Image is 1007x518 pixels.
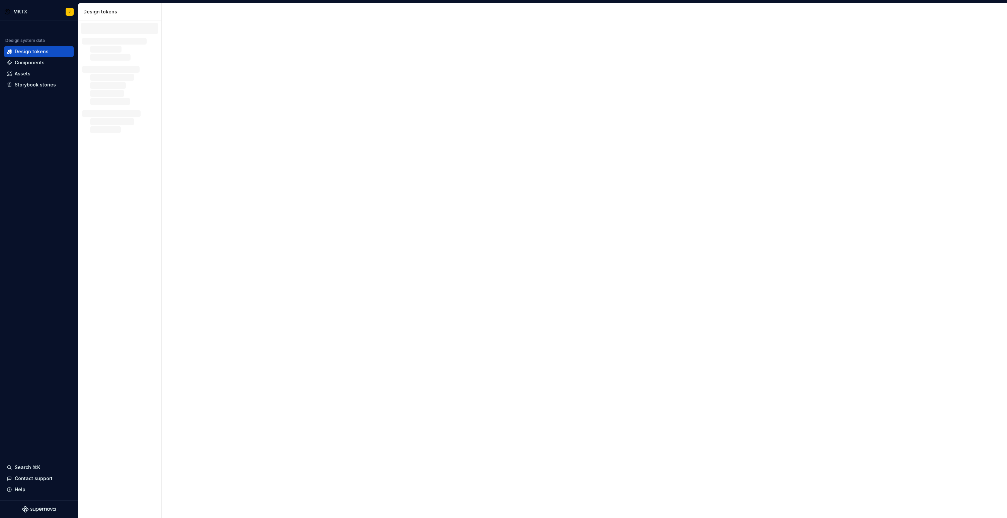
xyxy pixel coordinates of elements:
div: Storybook stories [15,81,56,88]
div: Design system data [5,38,45,43]
div: MKTX [13,8,27,15]
div: Contact support [15,475,53,482]
a: Assets [4,68,74,79]
div: Design tokens [83,8,159,15]
svg: Supernova Logo [22,506,56,513]
div: Search ⌘K [15,464,40,471]
div: Design tokens [15,48,49,55]
a: Components [4,57,74,68]
button: Contact support [4,473,74,484]
div: Help [15,486,25,493]
a: Design tokens [4,46,74,57]
button: MKTXJ [1,4,76,19]
a: Storybook stories [4,79,74,90]
div: Assets [15,70,30,77]
div: Components [15,59,45,66]
button: Search ⌘K [4,462,74,473]
div: J [69,9,71,14]
button: Help [4,484,74,495]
